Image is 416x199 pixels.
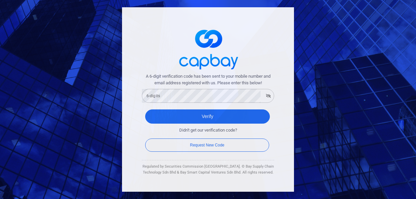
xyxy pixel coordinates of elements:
span: A 6-digit verification code has been sent to your mobile number and email address registered with... [142,73,274,87]
button: Verify [145,109,270,124]
span: Didn't get our verification code? [179,127,237,134]
img: logo [175,24,241,73]
div: Regulated by Securities Commission [GEOGRAPHIC_DATA]. © Bay Supply Chain Technology Sdn Bhd & Bay... [142,164,274,175]
button: Request New Code [145,139,269,152]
